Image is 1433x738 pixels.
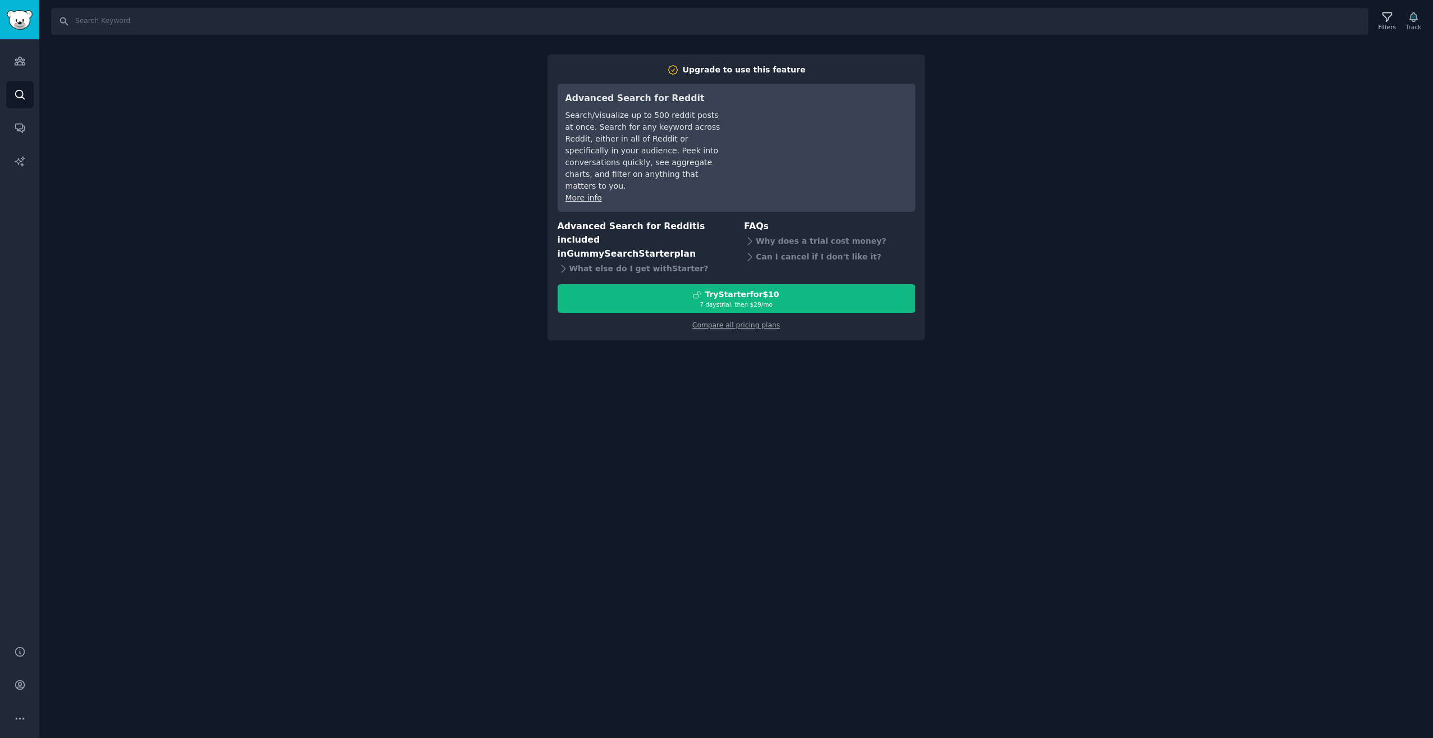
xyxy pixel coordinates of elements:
div: Why does a trial cost money? [744,233,915,249]
div: Try Starter for $10 [705,289,779,300]
iframe: YouTube video player [739,92,907,176]
div: Can I cancel if I don't like it? [744,249,915,265]
a: Compare all pricing plans [692,321,780,329]
h3: Advanced Search for Reddit [565,92,723,106]
input: Search Keyword [51,8,1368,35]
div: Filters [1379,23,1396,31]
h3: FAQs [744,220,915,234]
div: What else do I get with Starter ? [558,261,729,276]
div: Search/visualize up to 500 reddit posts at once. Search for any keyword across Reddit, either in ... [565,110,723,192]
a: More info [565,193,602,202]
div: 7 days trial, then $ 29 /mo [558,300,915,308]
h3: Advanced Search for Reddit is included in plan [558,220,729,261]
span: GummySearch Starter [567,248,674,259]
div: Upgrade to use this feature [683,64,806,76]
button: TryStarterfor$107 daystrial, then $29/mo [558,284,915,313]
img: GummySearch logo [7,10,33,30]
